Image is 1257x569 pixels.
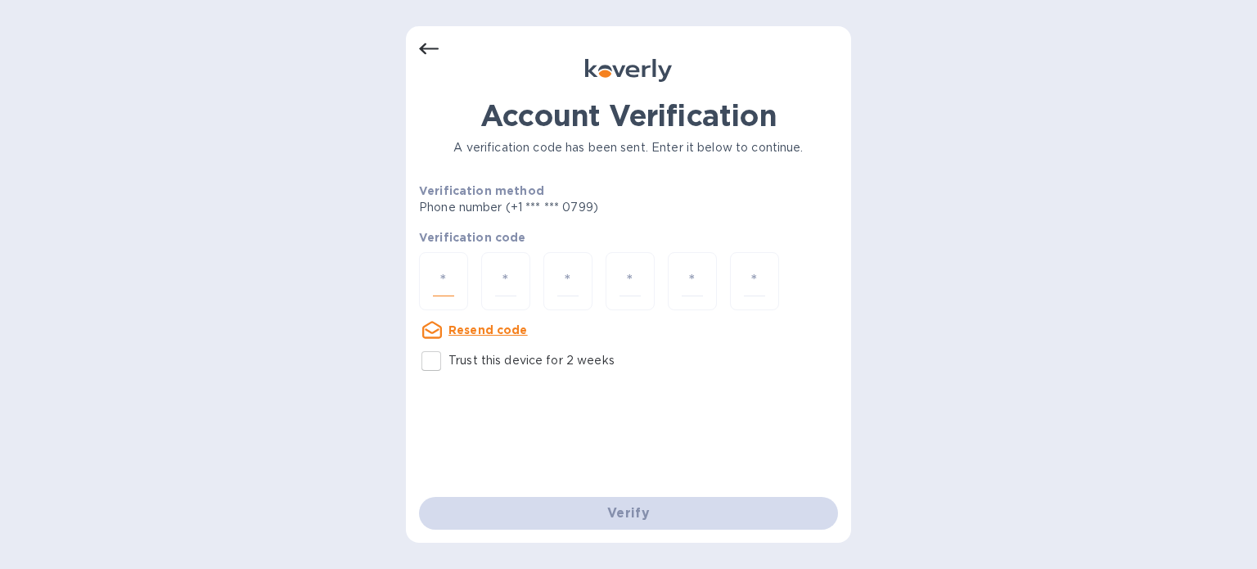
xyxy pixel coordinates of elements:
[419,229,838,246] p: Verification code
[419,98,838,133] h1: Account Verification
[448,323,528,336] u: Resend code
[419,139,838,156] p: A verification code has been sent. Enter it below to continue.
[419,199,723,216] p: Phone number (+1 *** *** 0799)
[448,352,615,369] p: Trust this device for 2 weeks
[419,184,544,197] b: Verification method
